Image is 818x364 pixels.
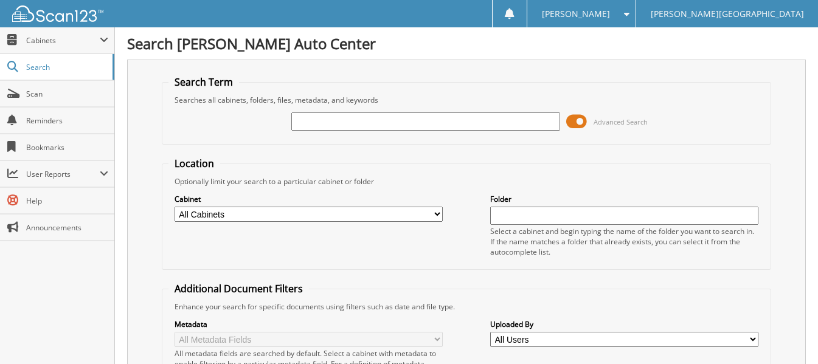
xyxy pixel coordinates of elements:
[594,117,648,126] span: Advanced Search
[168,176,764,187] div: Optionally limit your search to a particular cabinet or folder
[168,75,239,89] legend: Search Term
[26,142,108,153] span: Bookmarks
[168,157,220,170] legend: Location
[26,35,100,46] span: Cabinets
[651,10,804,18] span: [PERSON_NAME][GEOGRAPHIC_DATA]
[26,115,108,126] span: Reminders
[542,10,610,18] span: [PERSON_NAME]
[490,319,758,329] label: Uploaded By
[127,33,806,53] h1: Search [PERSON_NAME] Auto Center
[12,5,103,22] img: scan123-logo-white.svg
[26,196,108,206] span: Help
[26,169,100,179] span: User Reports
[168,282,309,295] legend: Additional Document Filters
[26,89,108,99] span: Scan
[168,95,764,105] div: Searches all cabinets, folders, files, metadata, and keywords
[168,301,764,312] div: Enhance your search for specific documents using filters such as date and file type.
[490,194,758,204] label: Folder
[490,226,758,257] div: Select a cabinet and begin typing the name of the folder you want to search in. If the name match...
[175,319,443,329] label: Metadata
[175,194,443,204] label: Cabinet
[26,62,106,72] span: Search
[26,222,108,233] span: Announcements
